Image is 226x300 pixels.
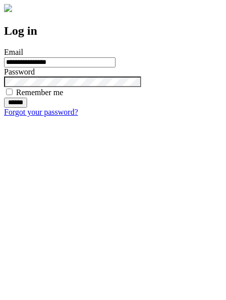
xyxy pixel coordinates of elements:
[4,67,35,76] label: Password
[4,4,12,12] img: logo-4e3dc11c47720685a147b03b5a06dd966a58ff35d612b21f08c02c0306f2b779.png
[16,88,63,97] label: Remember me
[4,108,78,116] a: Forgot your password?
[4,48,23,56] label: Email
[4,24,222,38] h2: Log in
